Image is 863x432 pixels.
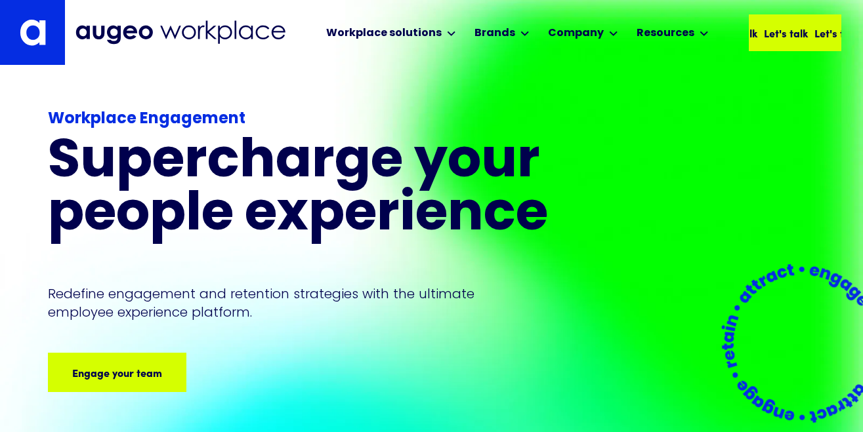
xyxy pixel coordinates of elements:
div: Company [548,26,604,41]
div: Resources [637,26,694,41]
a: Engage your team [48,353,186,392]
img: Augeo's "a" monogram decorative logo in white. [20,19,46,46]
div: Brands [474,26,515,41]
img: Augeo Workplace business unit full logo in mignight blue. [75,20,285,45]
p: Redefine engagement and retention strategies with the ultimate employee experience platform. [48,285,499,321]
div: Workplace solutions [326,26,442,41]
h1: Supercharge your people experience [48,136,615,243]
div: Let's talk [757,25,801,41]
div: Let's talk [807,25,851,41]
div: Let's talk [706,25,750,41]
div: Workplace Engagement [48,108,615,131]
a: Let's talkLet's talkLet's talk [749,14,841,51]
